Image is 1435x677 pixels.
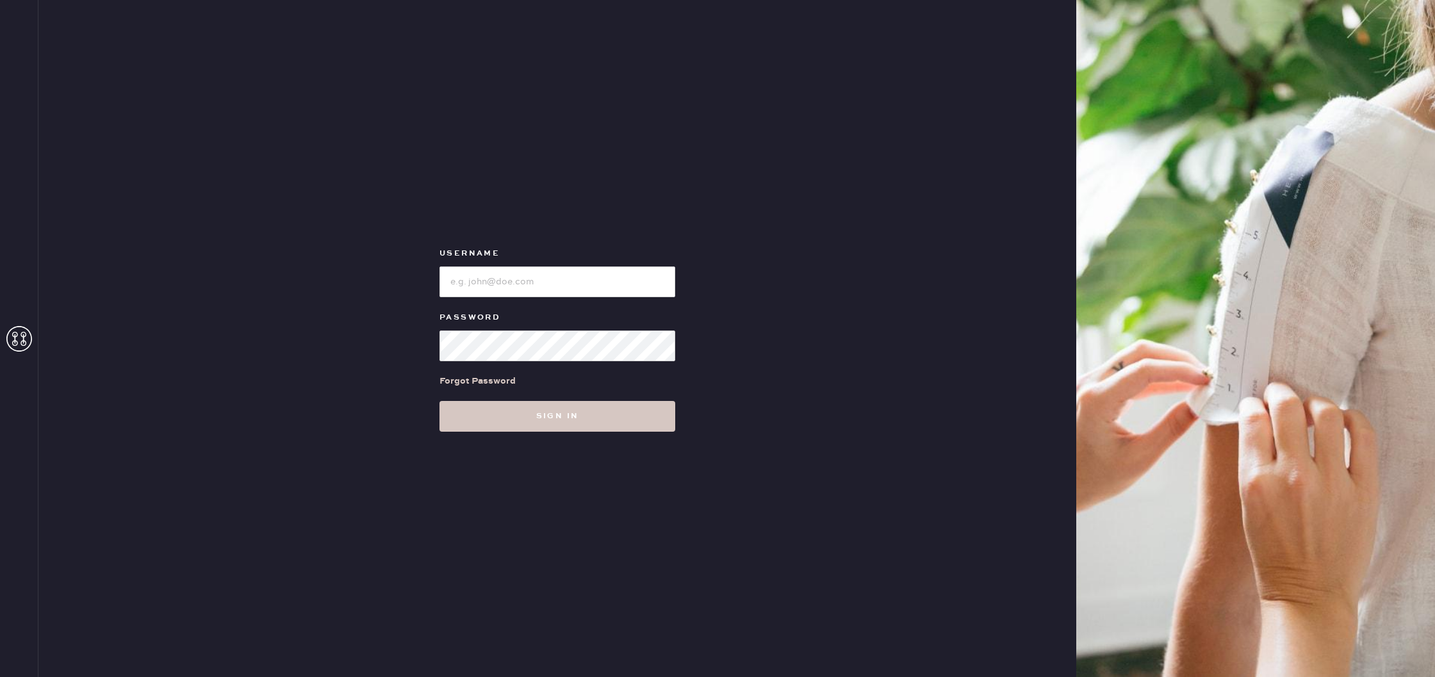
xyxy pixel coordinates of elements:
[439,246,675,261] label: Username
[439,266,675,297] input: e.g. john@doe.com
[439,310,675,325] label: Password
[439,401,675,432] button: Sign in
[439,361,516,401] a: Forgot Password
[439,374,516,388] div: Forgot Password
